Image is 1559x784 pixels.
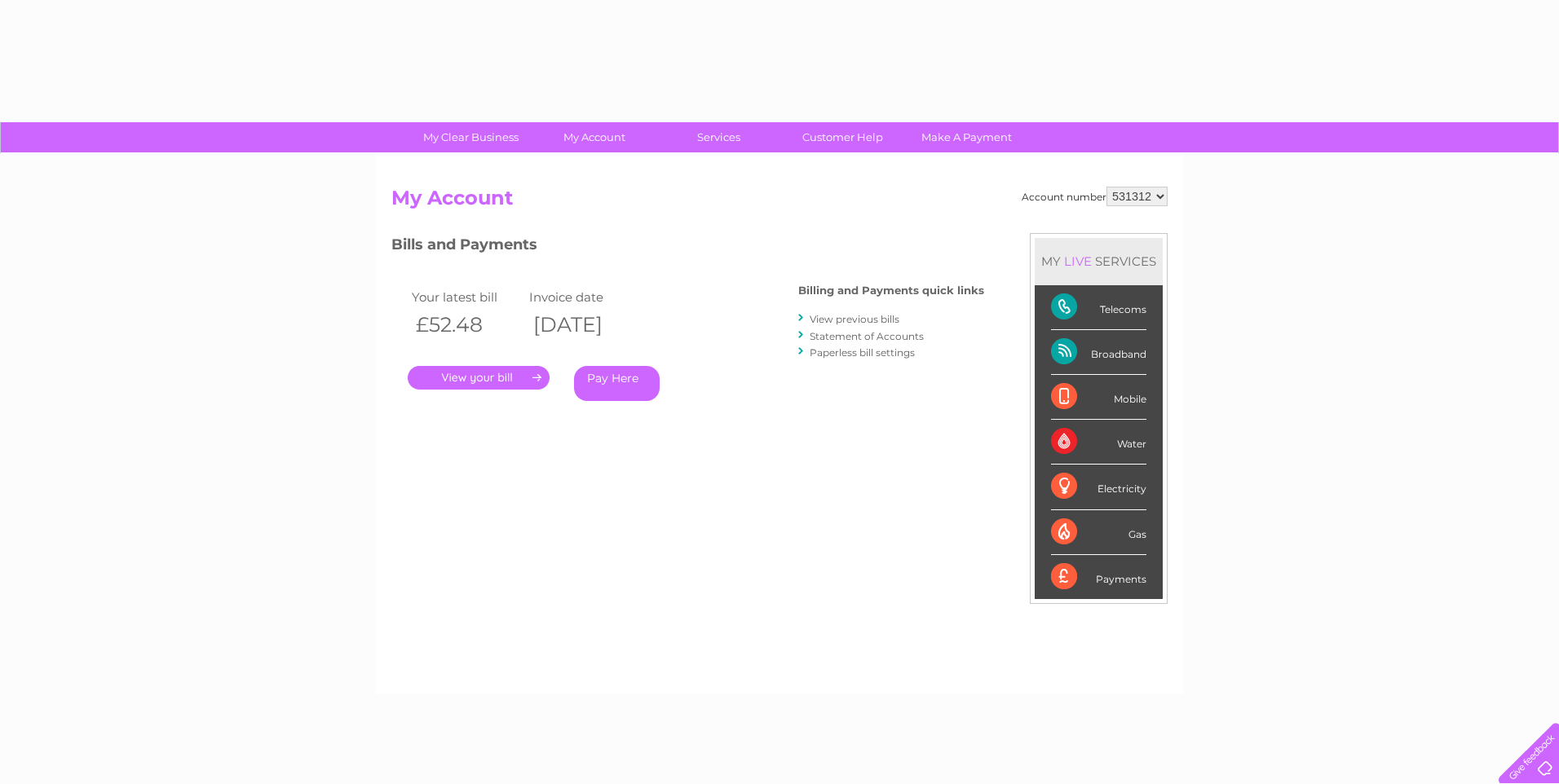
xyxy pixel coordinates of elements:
div: Payments [1051,555,1146,599]
th: £52.48 [408,308,525,341]
h4: Billing and Payments quick links [798,284,984,297]
div: Account number [1022,187,1168,206]
div: Mobile [1051,375,1146,420]
a: Make A Payment [899,122,1034,152]
h3: Bills and Payments [391,233,984,262]
a: Pay Here [574,366,660,401]
a: My Clear Business [404,122,538,152]
td: Invoice date [525,286,643,308]
a: View previous bills [810,313,899,325]
td: Your latest bill [408,286,525,308]
a: Services [651,122,786,152]
a: Customer Help [775,122,910,152]
a: Paperless bill settings [810,346,915,359]
h2: My Account [391,187,1168,218]
a: My Account [528,122,662,152]
th: [DATE] [525,308,643,341]
a: . [408,366,550,390]
div: Broadband [1051,330,1146,375]
div: Gas [1051,510,1146,555]
div: Electricity [1051,465,1146,509]
div: MY SERVICES [1035,238,1163,284]
a: Statement of Accounts [810,330,924,342]
div: Telecoms [1051,285,1146,330]
div: Water [1051,420,1146,465]
div: LIVE [1061,253,1095,269]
